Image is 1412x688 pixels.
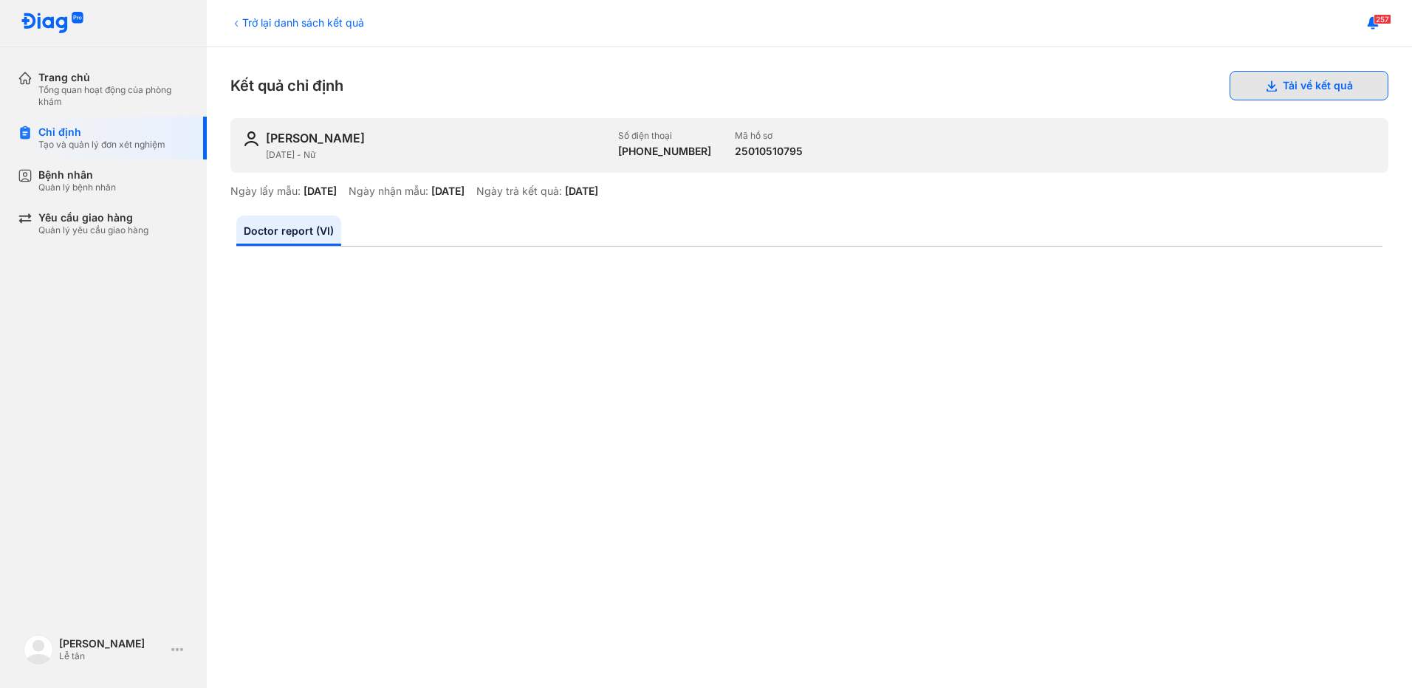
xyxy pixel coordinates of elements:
[735,130,803,142] div: Mã hồ sơ
[565,185,598,198] div: [DATE]
[349,185,428,198] div: Ngày nhận mẫu:
[21,12,84,35] img: logo
[1374,14,1391,24] span: 257
[38,168,116,182] div: Bệnh nhân
[230,185,301,198] div: Ngày lấy mẫu:
[38,182,116,193] div: Quản lý bệnh nhân
[38,211,148,224] div: Yêu cầu giao hàng
[24,635,53,664] img: logo
[431,185,465,198] div: [DATE]
[38,139,165,151] div: Tạo và quản lý đơn xét nghiệm
[618,130,711,142] div: Số điện thoại
[230,71,1388,100] div: Kết quả chỉ định
[735,145,803,158] div: 25010510795
[38,224,148,236] div: Quản lý yêu cầu giao hàng
[38,84,189,108] div: Tổng quan hoạt động của phòng khám
[618,145,711,158] div: [PHONE_NUMBER]
[304,185,337,198] div: [DATE]
[242,130,260,148] img: user-icon
[59,650,165,662] div: Lễ tân
[59,637,165,650] div: [PERSON_NAME]
[476,185,562,198] div: Ngày trả kết quả:
[38,125,165,139] div: Chỉ định
[266,149,606,161] div: [DATE] - Nữ
[266,130,365,146] div: [PERSON_NAME]
[1230,71,1388,100] button: Tải về kết quả
[38,71,189,84] div: Trang chủ
[236,216,341,246] a: Doctor report (VI)
[230,15,364,30] div: Trở lại danh sách kết quả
